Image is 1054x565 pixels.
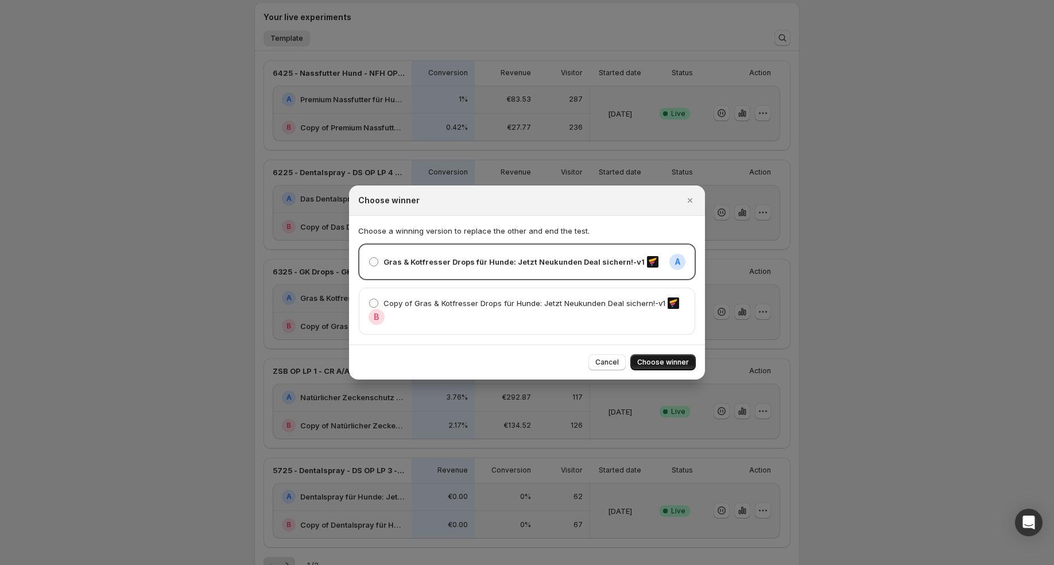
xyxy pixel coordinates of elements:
button: Choose winner [630,354,696,370]
div: Open Intercom Messenger [1015,509,1043,536]
button: Cancel [588,354,626,370]
span: Cancel [595,358,619,367]
h2: B [374,311,379,323]
p: Gras & Kotfresser Drops für Hunde: Jetzt Neukunden Deal sichern!-v1 [383,256,645,268]
h2: Choose winner [358,195,420,206]
button: Close [682,192,698,208]
h2: A [675,256,680,268]
p: Choose a winning version to replace the other and end the test. [358,225,696,237]
span: Choose winner [637,358,689,367]
p: Copy of Gras & Kotfresser Drops für Hunde: Jetzt Neukunden Deal sichern!-v1 [383,297,665,309]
